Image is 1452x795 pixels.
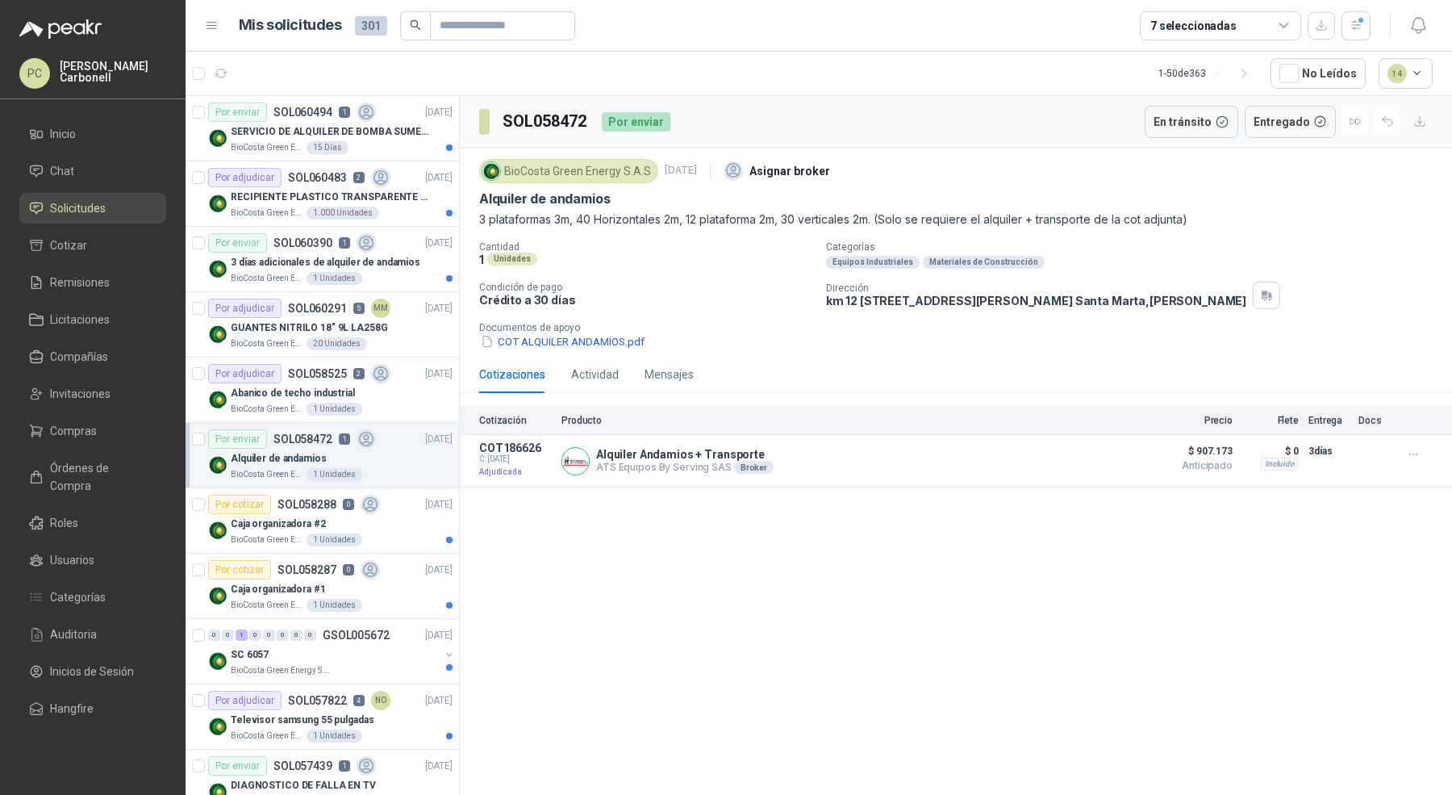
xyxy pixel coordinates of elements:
a: Por adjudicarSOL0604832[DATE] Company LogoRECIPIENTE PLASTICO TRANSPARENTE 500 MLBioCosta Green E... [186,161,459,227]
a: Por enviarSOL0603901[DATE] Company Logo3 días adicionales de alquiler de andamiosBioCosta Green E... [186,227,459,292]
p: [DATE] [425,105,453,120]
p: Abanico de techo industrial [231,386,355,401]
span: C: [DATE] [479,454,552,464]
div: 1 Unidades [307,730,362,743]
div: Unidades [487,253,537,266]
p: 1 [479,253,484,266]
div: Broker [734,461,774,474]
span: Inicios de Sesión [50,663,134,680]
a: Hangfire [19,693,166,724]
div: 0 [222,630,234,641]
div: PC [19,58,50,89]
p: BioCosta Green Energy S.A.S [231,533,303,546]
p: Alquiler Andamios + Transporte [596,448,774,461]
span: Anticipado [1152,461,1233,471]
div: Por adjudicar [208,691,282,710]
p: Caja organizadora #1 [231,582,326,597]
img: Company Logo [208,390,227,409]
p: [DATE] [665,163,697,178]
span: $ 907.173 [1152,441,1233,461]
p: SOL060483 [288,172,347,183]
div: Por enviar [208,103,267,122]
p: Crédito a 30 días [479,293,813,307]
span: Usuarios [50,551,94,569]
p: [DATE] [425,170,453,186]
div: 1 [236,630,248,641]
div: Por adjudicar [208,299,282,318]
a: Por enviarSOL0584721[DATE] Company LogoAlquiler de andamiosBioCosta Green Energy S.A.S1 Unidades [186,423,459,488]
p: [DATE] [425,301,453,316]
div: 1 Unidades [307,533,362,546]
a: Remisiones [19,267,166,298]
span: Órdenes de Compra [50,459,151,495]
p: Alquiler de andamios [479,190,610,207]
div: 0 [208,630,220,641]
div: Mensajes [645,366,694,383]
span: Licitaciones [50,311,110,328]
a: Por cotizarSOL0582870[DATE] Company LogoCaja organizadora #1BioCosta Green Energy S.A.S1 Unidades [186,554,459,619]
button: En tránsito [1145,106,1238,138]
a: Licitaciones [19,304,166,335]
p: [DATE] [425,693,453,709]
div: Cotizaciones [479,366,545,383]
p: SOL058288 [277,499,336,510]
a: Órdenes de Compra [19,453,166,501]
p: Categorías [826,241,1446,253]
p: SC 6057 [231,647,269,663]
img: Company Logo [208,455,227,475]
p: 1 [339,107,350,118]
span: Hangfire [50,700,94,718]
img: Company Logo [208,586,227,605]
div: 20 Unidades [307,337,367,350]
p: Televisor samsung 55 pulgadas [231,713,374,728]
p: SOL058472 [273,433,332,445]
p: Precio [1152,415,1233,426]
p: [PERSON_NAME] Carbonell [60,61,166,83]
span: Cotizar [50,236,87,254]
p: Cantidad [479,241,813,253]
button: COT ALQUILER ANDAMIOS.pdf [479,333,646,350]
button: Entregado [1245,106,1337,138]
p: BioCosta Green Energy S.A.S [231,141,303,154]
h1: Mis solicitudes [239,14,342,37]
p: 1 [339,760,350,772]
div: 0 [290,630,302,641]
span: Remisiones [50,274,110,291]
p: SOL060494 [273,107,332,118]
img: Company Logo [208,128,227,148]
a: Inicios de Sesión [19,656,166,687]
p: Condición de pago [479,282,813,293]
p: BioCosta Green Energy S.A.S [231,337,303,350]
div: Por adjudicar [208,364,282,383]
p: BioCosta Green Energy S.A.S [231,403,303,416]
div: 0 [277,630,289,641]
span: 301 [355,16,387,36]
img: Company Logo [208,717,227,736]
div: 0 [263,630,275,641]
div: 1 - 50 de 363 [1158,61,1258,86]
p: 0 [343,564,354,575]
img: Company Logo [482,162,500,180]
p: 4 [353,695,365,706]
p: Docs [1358,415,1391,426]
div: 0 [304,630,316,641]
p: 0 [343,499,354,510]
a: Compras [19,416,166,446]
p: BioCosta Green Energy S.A.S [231,207,303,220]
p: COT186626 [479,441,552,454]
p: BioCosta Green Energy S.A.S [231,664,332,677]
div: 1.000 Unidades [307,207,379,220]
p: [DATE] [425,563,453,578]
p: Entrega [1308,415,1349,426]
p: DIAGNOSTICO DE FALLA EN TV [231,778,376,793]
p: SOL057822 [288,695,347,706]
span: Inicio [50,125,76,143]
p: SOL060291 [288,303,347,314]
p: SERVICIO DE ALQUILER DE BOMBA SUMERGIBLE DE 1 HP [231,124,432,140]
p: 3 plataformas 3m, 40 Horizontales 2m, 12 plataforma 2m, 30 verticales 2m. (Solo se requiere el al... [479,211,1433,228]
span: Roles [50,514,78,532]
p: Caja organizadora #2 [231,517,326,532]
p: Alquiler de andamios [231,451,327,467]
div: Por cotizar [208,495,271,514]
p: Asignar broker [749,162,830,180]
